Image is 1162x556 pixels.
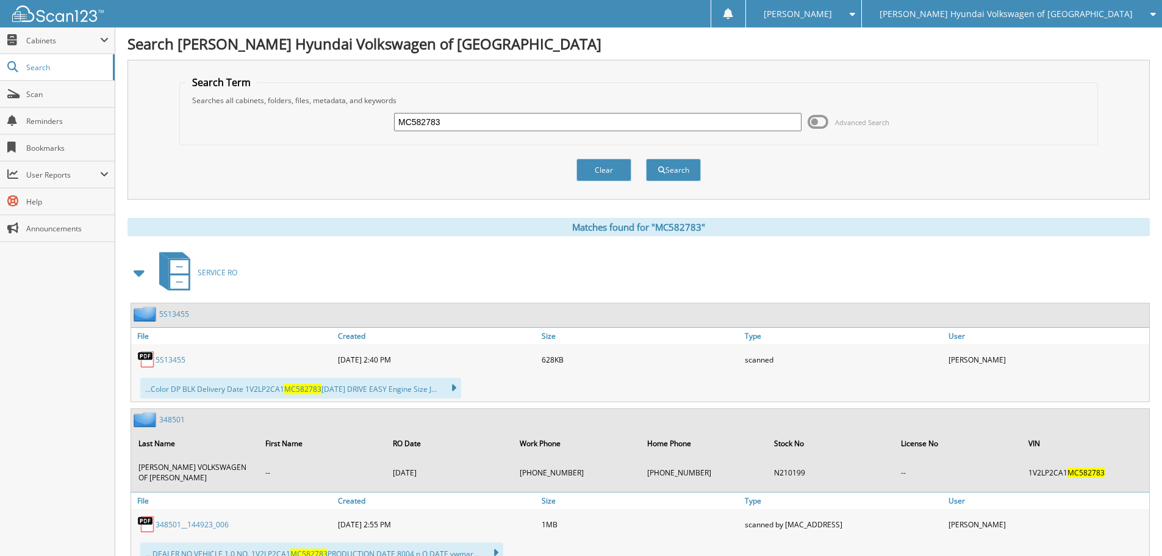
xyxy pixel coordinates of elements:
[156,519,229,530] a: 348501__144923_006
[137,515,156,533] img: PDF.png
[26,116,109,126] span: Reminders
[26,62,107,73] span: Search
[159,414,185,425] a: 348501
[387,431,512,456] th: RO Date
[1022,457,1148,488] td: 1V2LP2CA1
[641,457,767,488] td: [PHONE_NUMBER]
[539,328,742,344] a: Size
[539,493,742,509] a: Size
[646,159,701,181] button: Search
[1067,468,1105,478] span: MC582783
[742,347,945,372] div: scanned
[12,5,104,22] img: scan123-logo-white.svg
[945,328,1149,344] a: User
[335,512,539,536] div: [DATE] 2:55 PM
[1101,497,1162,556] iframe: Chat Widget
[132,431,258,456] th: Last Name
[131,328,335,344] a: File
[764,10,832,18] span: [PERSON_NAME]
[742,512,945,536] div: scanned by [MAC_ADDRESS]
[127,34,1150,54] h1: Search [PERSON_NAME] Hyundai Volkswagen of [GEOGRAPHIC_DATA]
[768,457,894,488] td: N210199
[26,89,109,99] span: Scan
[576,159,631,181] button: Clear
[742,328,945,344] a: Type
[895,431,1020,456] th: License No
[152,248,237,297] a: SERVICE RO
[134,412,159,427] img: folder2.png
[26,223,109,234] span: Announcements
[945,512,1149,536] div: [PERSON_NAME]
[26,143,109,153] span: Bookmarks
[131,493,335,509] a: File
[186,95,1091,106] div: Searches all cabinets, folders, files, metadata, and keywords
[132,457,258,488] td: [PERSON_NAME] VOLKSWAGEN OF [PERSON_NAME]
[514,431,639,456] th: Work Phone
[127,218,1150,236] div: Matches found for "MC582783"
[335,347,539,372] div: [DATE] 2:40 PM
[186,76,257,89] legend: Search Term
[539,512,742,536] div: 1MB
[134,306,159,322] img: folder2.png
[539,347,742,372] div: 628KB
[514,457,639,488] td: [PHONE_NUMBER]
[387,457,512,488] td: [DATE]
[140,378,461,399] div: ...Color DP BLK Delivery Date 1V2LP2CA1 [DATE] DRIVE EASY Engine Size J...
[137,350,156,369] img: PDF.png
[26,170,100,180] span: User Reports
[156,355,185,365] a: 5S13455
[835,118,889,127] span: Advanced Search
[259,457,385,488] td: --
[284,384,321,394] span: MC582783
[335,328,539,344] a: Created
[335,493,539,509] a: Created
[742,493,945,509] a: Type
[895,457,1020,488] td: --
[259,431,385,456] th: First Name
[641,431,767,456] th: Home Phone
[945,347,1149,372] div: [PERSON_NAME]
[159,309,189,319] a: 5S13455
[945,493,1149,509] a: User
[26,197,109,207] span: Help
[1022,431,1148,456] th: VIN
[880,10,1133,18] span: [PERSON_NAME] Hyundai Volkswagen of [GEOGRAPHIC_DATA]
[26,35,100,46] span: Cabinets
[198,267,237,278] span: SERVICE RO
[768,431,894,456] th: Stock No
